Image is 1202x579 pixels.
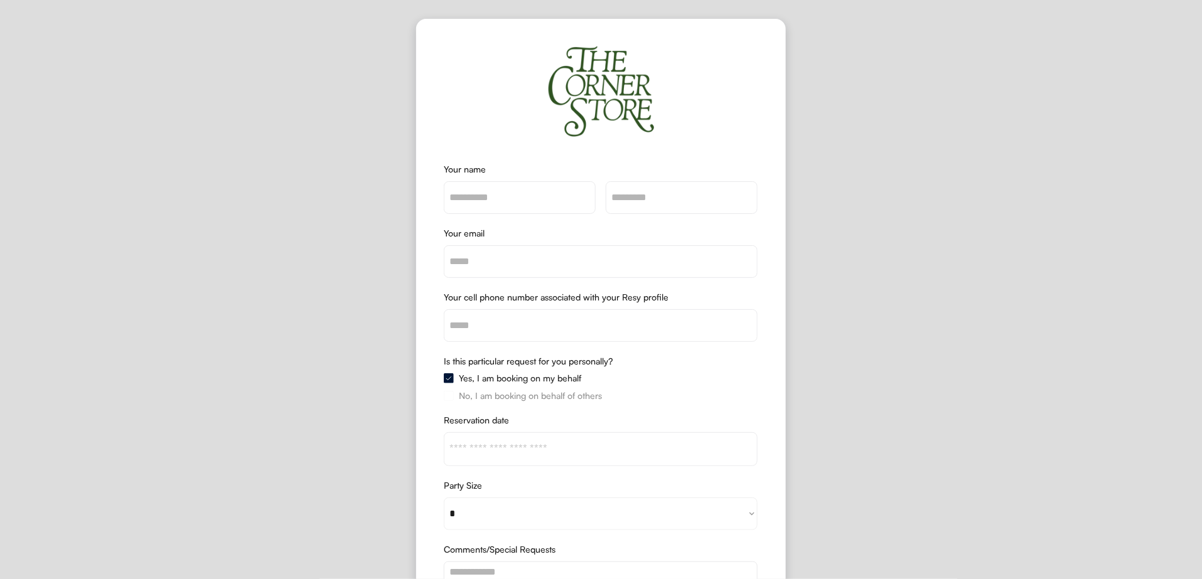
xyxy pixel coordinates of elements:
div: Party Size [444,481,758,490]
div: No, I am booking on behalf of others [459,391,602,400]
img: Rectangle%20315%20%281%29.svg [444,391,454,401]
div: Reservation date [444,416,758,425]
img: corner_store.png [548,46,655,137]
img: Group%2048096532.svg [444,373,454,383]
div: Yes, I am booking on my behalf [459,374,581,383]
div: Your cell phone number associated with your Resy profile [444,293,758,302]
div: Comments/Special Requests [444,545,758,554]
div: Is this particular request for you personally? [444,357,758,366]
div: Your email [444,229,758,238]
div: Your name [444,165,758,174]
